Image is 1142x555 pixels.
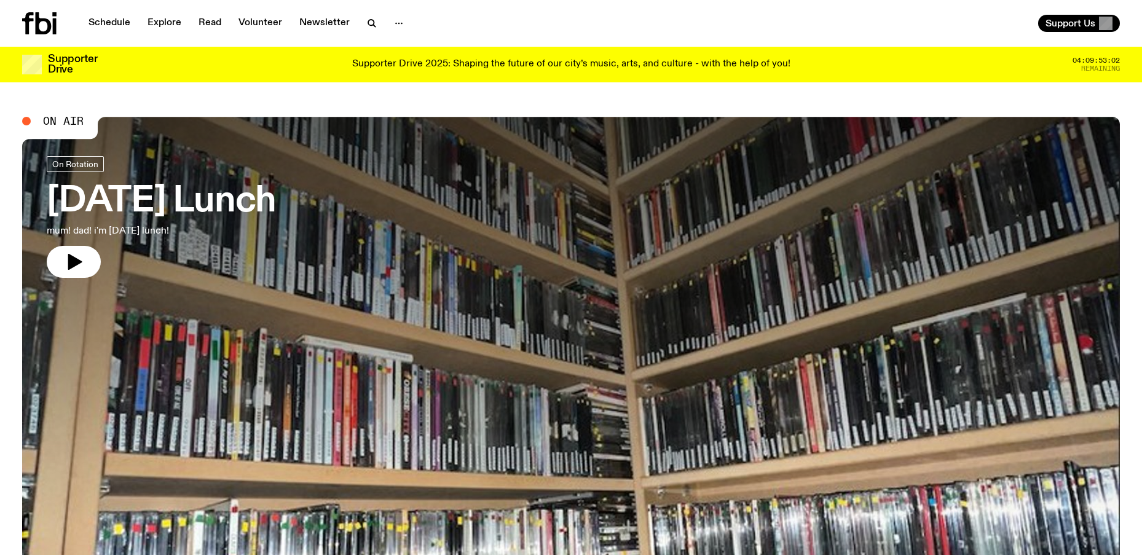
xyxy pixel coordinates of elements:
[352,59,790,70] p: Supporter Drive 2025: Shaping the future of our city’s music, arts, and culture - with the help o...
[48,54,97,75] h3: Supporter Drive
[140,15,189,32] a: Explore
[43,116,84,127] span: On Air
[1073,57,1120,64] span: 04:09:53:02
[47,184,276,219] h3: [DATE] Lunch
[292,15,357,32] a: Newsletter
[47,156,104,172] a: On Rotation
[47,224,276,238] p: mum! dad! i'm [DATE] lunch!
[1081,65,1120,72] span: Remaining
[81,15,138,32] a: Schedule
[231,15,289,32] a: Volunteer
[52,159,98,168] span: On Rotation
[191,15,229,32] a: Read
[1046,18,1095,29] span: Support Us
[47,156,276,278] a: [DATE] Lunchmum! dad! i'm [DATE] lunch!
[1038,15,1120,32] button: Support Us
